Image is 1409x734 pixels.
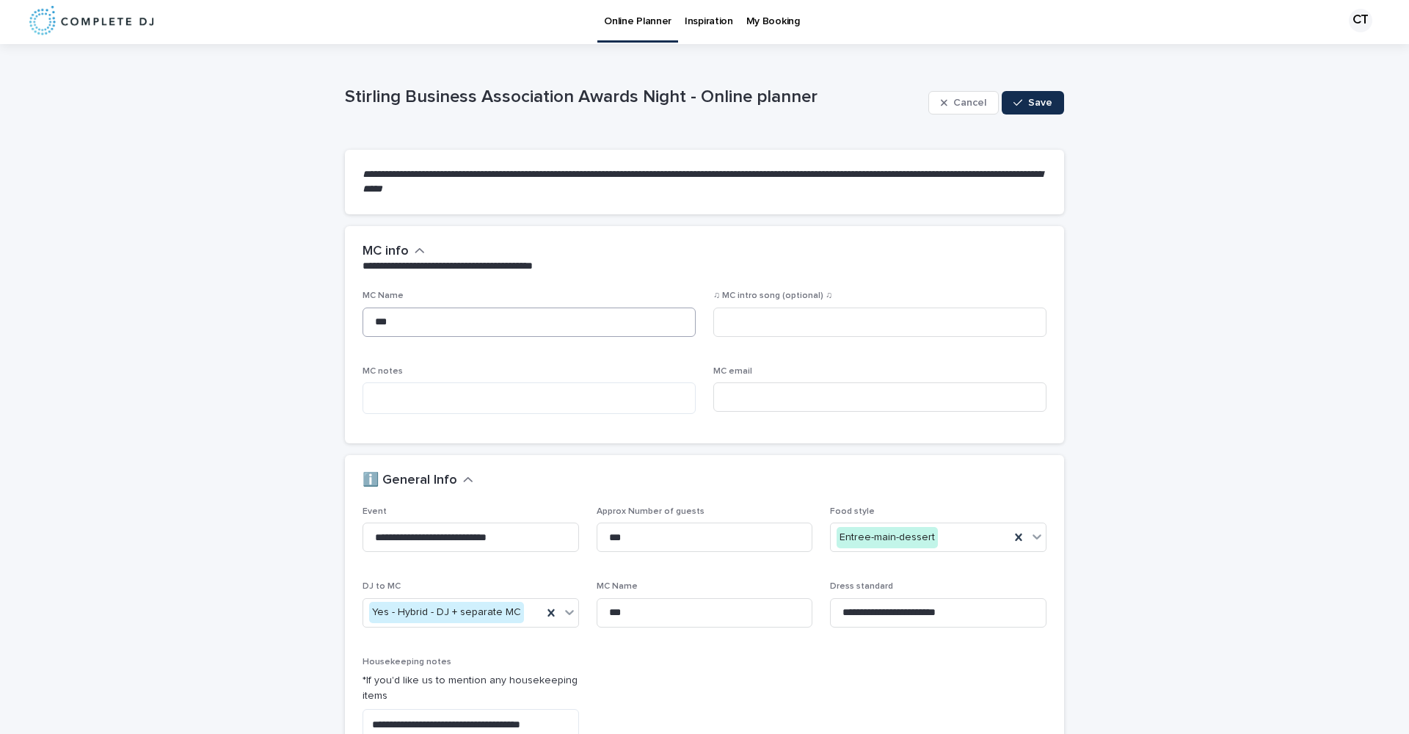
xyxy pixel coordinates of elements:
[713,367,752,376] span: MC email
[830,507,875,516] span: Food style
[345,87,922,108] p: Stirling Business Association Awards Night - Online planner
[363,473,457,489] h2: ℹ️ General Info
[363,658,451,666] span: Housekeeping notes
[597,507,704,516] span: Approx Number of guests
[363,244,425,260] button: MC info
[363,244,409,260] h2: MC info
[363,673,579,704] p: *If you'd like us to mention any housekeeping items
[713,291,832,300] span: ♫ MC intro song (optional) ♫
[363,507,387,516] span: Event
[953,98,986,108] span: Cancel
[363,473,473,489] button: ℹ️ General Info
[363,291,404,300] span: MC Name
[1002,91,1064,115] button: Save
[363,367,403,376] span: MC notes
[363,582,401,591] span: DJ to MC
[837,527,938,548] div: Entree-main-dessert
[29,6,153,35] img: 8nP3zCmvR2aWrOmylPw8
[1028,98,1052,108] span: Save
[369,602,524,623] div: Yes - Hybrid - DJ + separate MC
[830,582,893,591] span: Dress standard
[928,91,999,115] button: Cancel
[597,582,638,591] span: MC Name
[1349,9,1372,32] div: CT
